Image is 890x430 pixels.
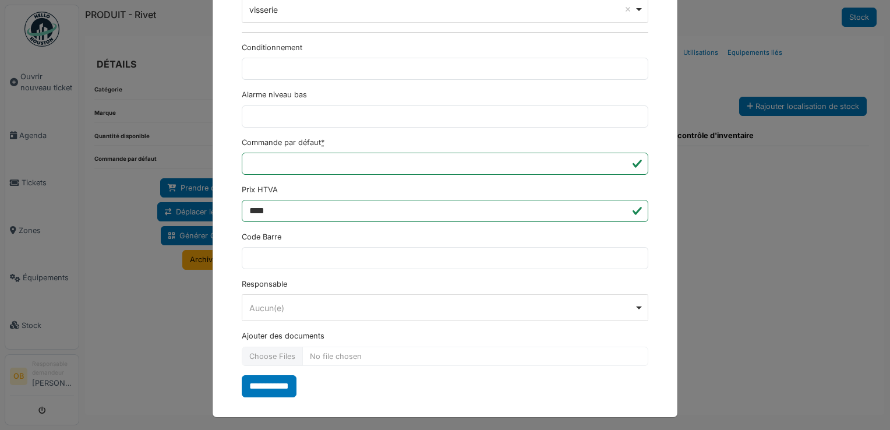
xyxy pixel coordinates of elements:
[242,89,307,100] label: Alarme niveau bas
[622,3,634,15] button: Remove item: '625'
[242,279,287,290] label: Responsable
[249,302,634,314] div: Aucun(e)
[242,137,324,148] label: Commande par défaut
[242,231,281,242] label: Code Barre
[321,138,324,147] abbr: Requis
[242,42,302,53] label: Conditionnement
[249,3,634,16] div: visserie
[242,330,324,341] label: Ajouter des documents
[242,184,278,195] label: Prix HTVA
